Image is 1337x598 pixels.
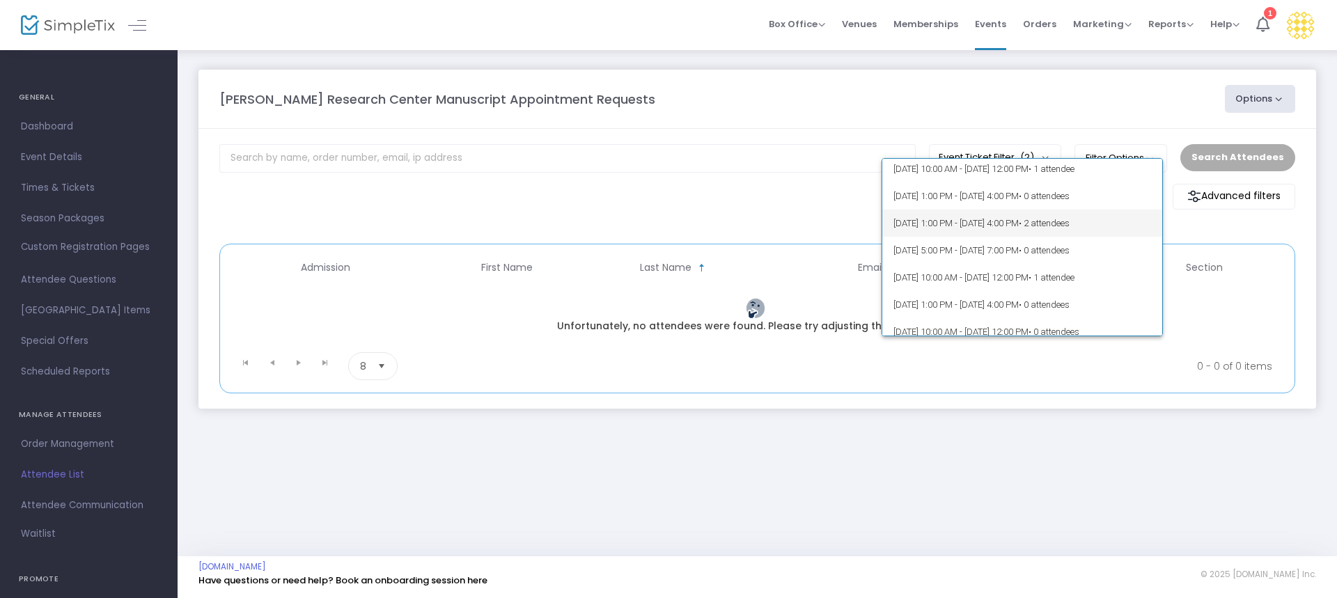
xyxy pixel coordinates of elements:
span: • 0 attendees [1019,299,1070,310]
span: [DATE] 1:00 PM - [DATE] 4:00 PM [893,210,1152,237]
span: • 1 attendee [1029,164,1074,174]
span: • 0 attendees [1019,191,1070,201]
span: • 0 attendees [1019,245,1070,255]
span: [DATE] 10:00 AM - [DATE] 12:00 PM [893,318,1152,345]
span: [DATE] 10:00 AM - [DATE] 12:00 PM [893,264,1152,291]
span: [DATE] 1:00 PM - [DATE] 4:00 PM [893,182,1152,210]
span: [DATE] 1:00 PM - [DATE] 4:00 PM [893,291,1152,318]
span: [DATE] 10:00 AM - [DATE] 12:00 PM [893,155,1152,182]
span: [DATE] 5:00 PM - [DATE] 7:00 PM [893,237,1152,264]
span: • 2 attendees [1019,218,1070,228]
span: • 1 attendee [1029,272,1074,283]
span: • 0 attendees [1029,326,1079,337]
